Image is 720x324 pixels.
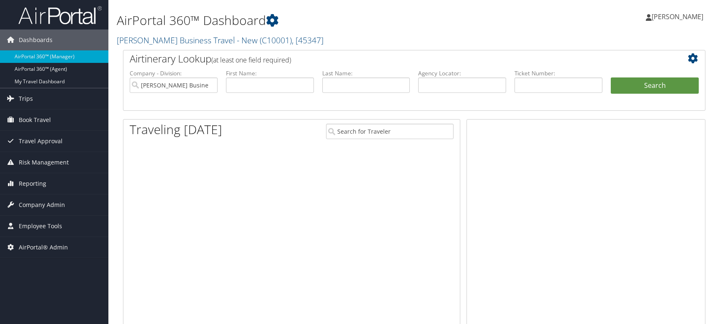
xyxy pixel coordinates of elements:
span: Book Travel [19,110,51,130]
label: Last Name: [322,69,410,77]
span: Trips [19,88,33,109]
a: [PERSON_NAME] Business Travel - New [117,35,324,46]
label: Ticket Number: [514,69,602,77]
label: First Name: [226,69,314,77]
span: Reporting [19,173,46,194]
span: Company Admin [19,194,65,215]
img: airportal-logo.png [18,5,102,25]
span: Dashboards [19,30,53,50]
span: Employee Tools [19,216,62,237]
label: Agency Locator: [418,69,506,77]
a: [PERSON_NAME] [646,4,712,29]
h1: Traveling [DATE] [130,121,222,138]
span: Risk Management [19,152,69,173]
label: Company - Division: [130,69,218,77]
span: (at least one field required) [211,55,291,65]
span: Travel Approval [19,131,63,152]
span: ( C10001 ) [260,35,292,46]
h1: AirPortal 360™ Dashboard [117,12,513,29]
input: Search for Traveler [326,124,454,139]
h2: Airtinerary Lookup [130,52,650,66]
span: AirPortal® Admin [19,237,68,258]
span: [PERSON_NAME] [652,12,703,21]
span: , [ 45347 ] [292,35,324,46]
button: Search [611,77,699,94]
